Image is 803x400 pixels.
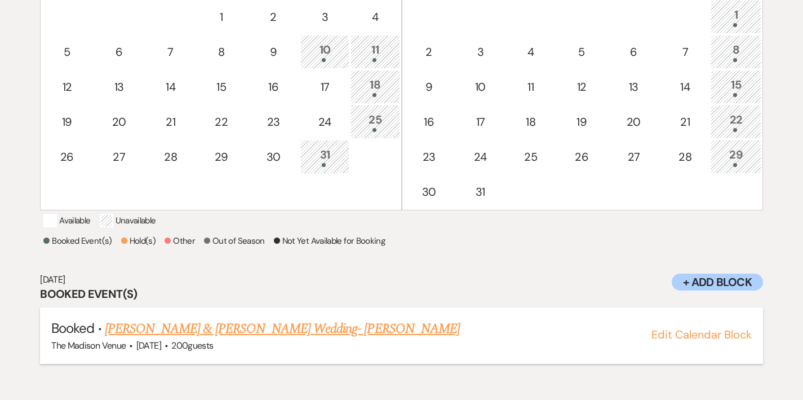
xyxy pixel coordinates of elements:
div: 6 [614,43,653,60]
div: 23 [254,113,293,130]
div: 21 [152,113,189,130]
div: 23 [410,148,449,165]
div: 10 [462,78,499,95]
div: 5 [48,43,86,60]
div: 1 [202,8,240,25]
div: 15 [202,78,240,95]
div: 8 [717,41,755,62]
div: 14 [152,78,189,95]
div: 11 [512,78,549,95]
h6: [DATE] [40,274,763,286]
div: 12 [562,78,600,95]
div: 30 [410,183,449,200]
div: 19 [48,113,86,130]
p: Hold(s) [121,234,156,248]
div: 28 [667,148,703,165]
span: [DATE] [136,340,161,351]
div: 3 [462,43,499,60]
div: 27 [614,148,653,165]
div: 17 [462,113,499,130]
div: 6 [100,43,139,60]
p: Not Yet Available for Booking [274,234,385,248]
p: Unavailable [100,214,156,227]
div: 14 [667,78,703,95]
div: 2 [410,43,449,60]
div: 11 [357,41,393,62]
button: Edit Calendar Block [651,329,752,340]
div: 9 [254,43,293,60]
div: 26 [48,148,86,165]
div: 24 [307,113,343,130]
div: 13 [614,78,653,95]
div: 8 [202,43,240,60]
div: 20 [614,113,653,130]
div: 17 [307,78,343,95]
div: 4 [357,8,393,25]
span: The Madison Venue [51,340,126,351]
p: Out of Season [204,234,265,248]
div: 25 [512,148,549,165]
button: + Add Block [672,274,763,291]
div: 16 [410,113,449,130]
div: 21 [667,113,703,130]
div: 4 [512,43,549,60]
div: 28 [152,148,189,165]
div: 31 [462,183,499,200]
div: 2 [254,8,293,25]
div: 1 [717,6,755,27]
div: 16 [254,78,293,95]
div: 18 [512,113,549,130]
div: 29 [717,146,755,167]
div: 27 [100,148,139,165]
div: 19 [562,113,600,130]
div: 7 [667,43,703,60]
div: 24 [462,148,499,165]
div: 10 [307,41,343,62]
div: 25 [357,111,393,132]
div: 22 [717,111,755,132]
div: 20 [100,113,139,130]
div: 18 [357,76,393,97]
div: 29 [202,148,240,165]
div: 5 [562,43,600,60]
div: 26 [562,148,600,165]
div: 31 [307,146,343,167]
p: Other [165,234,195,248]
div: 9 [410,78,449,95]
div: 7 [152,43,189,60]
div: 15 [717,76,755,97]
p: Available [43,214,90,227]
div: 12 [48,78,86,95]
h3: Booked Event(s) [40,286,763,302]
p: Booked Event(s) [43,234,112,248]
div: 3 [307,8,343,25]
a: [PERSON_NAME] & [PERSON_NAME] Wedding- [PERSON_NAME] [105,319,460,339]
span: Booked [51,319,94,337]
div: 13 [100,78,139,95]
span: 200 guests [171,340,213,351]
div: 30 [254,148,293,165]
div: 22 [202,113,240,130]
